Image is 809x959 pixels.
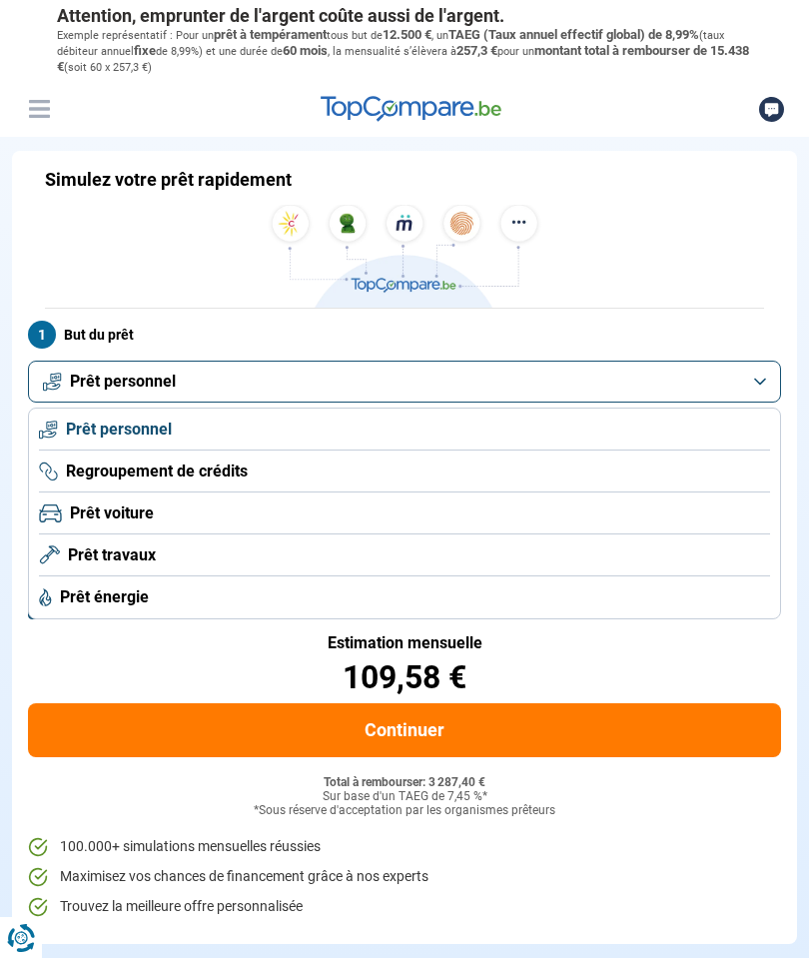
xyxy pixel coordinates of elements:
div: Estimation mensuelle [28,635,781,651]
li: Trouvez la meilleure offre personnalisée [28,897,781,917]
span: 12.500 € [383,27,431,42]
span: montant total à rembourser de 15.438 € [57,43,749,74]
span: Regroupement de crédits [66,461,248,482]
button: Prêt personnel [28,361,781,403]
span: Prêt travaux [68,544,156,566]
div: 109,58 € [28,661,781,693]
span: 60 mois [283,43,328,58]
p: Exemple représentatif : Pour un tous but de , un (taux débiteur annuel de 8,99%) et une durée de ... [57,27,752,76]
li: 100.000+ simulations mensuelles réussies [28,837,781,857]
span: prêt à tempérament [214,27,327,42]
span: 257,3 € [456,43,497,58]
p: Attention, emprunter de l'argent coûte aussi de l'argent. [57,5,752,27]
button: Continuer [28,703,781,757]
div: *Sous réserve d'acceptation par les organismes prêteurs [28,804,781,818]
img: TopCompare [321,96,501,122]
li: Maximisez vos chances de financement grâce à nos experts [28,867,781,887]
h1: Simulez votre prêt rapidement [45,169,292,191]
label: But du prêt [28,321,781,349]
span: Prêt personnel [66,419,172,441]
span: fixe [134,43,156,58]
img: TopCompare.be [265,205,544,308]
span: Prêt énergie [60,586,149,608]
span: Prêt voiture [70,502,154,524]
div: Total à rembourser: 3 287,40 € [28,776,781,790]
div: Sur base d'un TAEG de 7,45 %* [28,790,781,804]
span: TAEG (Taux annuel effectif global) de 8,99% [448,27,699,42]
span: Prêt personnel [70,371,176,393]
button: Menu [24,94,54,124]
